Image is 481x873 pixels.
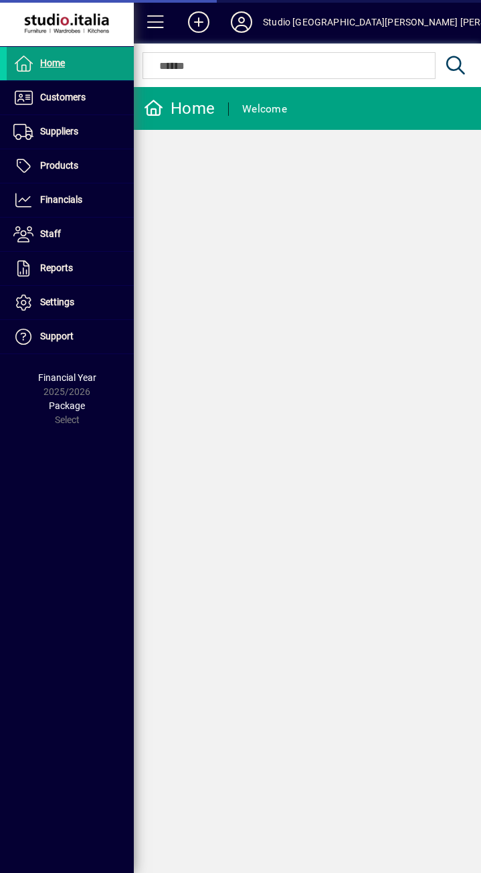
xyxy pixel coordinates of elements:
[49,400,85,411] span: Package
[7,183,134,217] a: Financials
[7,320,134,353] a: Support
[40,194,82,205] span: Financials
[242,98,287,120] div: Welcome
[7,218,134,251] a: Staff
[40,331,74,341] span: Support
[40,228,61,239] span: Staff
[40,160,78,171] span: Products
[40,126,78,137] span: Suppliers
[220,10,263,34] button: Profile
[263,11,385,33] div: Studio [GEOGRAPHIC_DATA]
[7,115,134,149] a: Suppliers
[7,286,134,319] a: Settings
[40,58,65,68] span: Home
[7,81,134,114] a: Customers
[38,372,96,383] span: Financial Year
[7,252,134,285] a: Reports
[40,297,74,307] span: Settings
[7,149,134,183] a: Products
[40,92,86,102] span: Customers
[144,98,215,119] div: Home
[40,262,73,273] span: Reports
[177,10,220,34] button: Add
